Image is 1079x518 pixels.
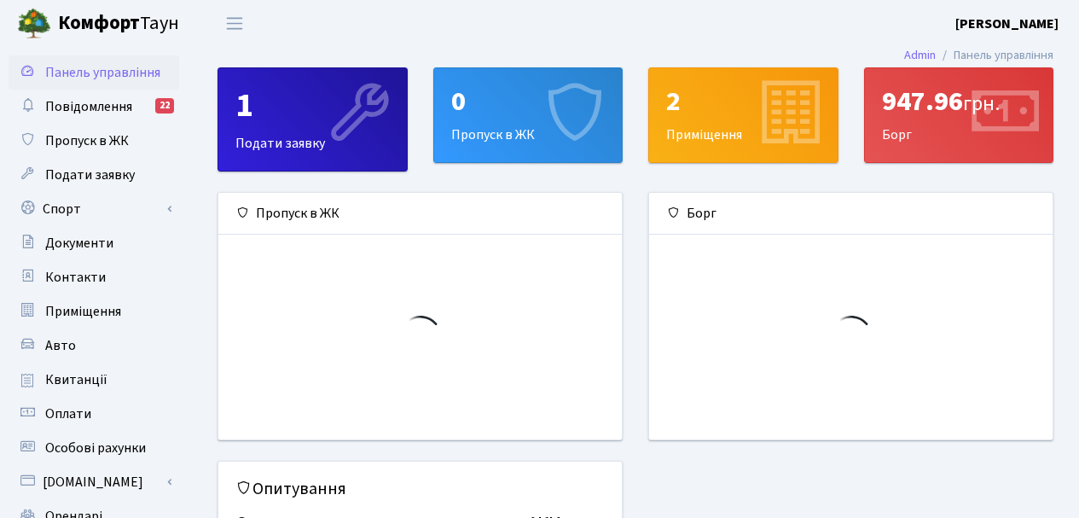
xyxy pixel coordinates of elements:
[434,68,623,162] div: Пропуск в ЖК
[45,439,146,457] span: Особові рахунки
[218,67,408,172] a: 1Подати заявку
[218,193,622,235] div: Пропуск в ЖК
[451,85,606,118] div: 0
[58,9,140,37] b: Комфорт
[879,38,1079,73] nav: breadcrumb
[955,15,1059,33] b: [PERSON_NAME]
[9,329,179,363] a: Авто
[45,405,91,423] span: Оплати
[9,90,179,124] a: Повідомлення22
[155,98,174,113] div: 22
[45,166,135,184] span: Подати заявку
[9,465,179,499] a: [DOMAIN_NAME]
[9,55,179,90] a: Панель управління
[649,193,1053,235] div: Борг
[45,234,113,253] span: Документи
[58,9,179,38] span: Таун
[648,67,838,163] a: 2Приміщення
[17,7,51,41] img: logo.png
[9,158,179,192] a: Подати заявку
[9,397,179,431] a: Оплати
[9,363,179,397] a: Квитанції
[649,68,838,162] div: Приміщення
[9,192,179,226] a: Спорт
[9,431,179,465] a: Особові рахунки
[963,89,1000,119] span: грн.
[45,268,106,287] span: Контакти
[666,85,821,118] div: 2
[9,260,179,294] a: Контакти
[45,336,76,355] span: Авто
[45,302,121,321] span: Приміщення
[235,479,605,499] h5: Опитування
[936,46,1053,65] li: Панель управління
[45,131,129,150] span: Пропуск в ЖК
[9,294,179,329] a: Приміщення
[865,68,1053,162] div: Борг
[45,63,160,82] span: Панель управління
[9,226,179,260] a: Документи
[45,97,132,116] span: Повідомлення
[235,85,390,126] div: 1
[433,67,624,163] a: 0Пропуск в ЖК
[955,14,1059,34] a: [PERSON_NAME]
[904,46,936,64] a: Admin
[218,68,407,171] div: Подати заявку
[45,370,107,389] span: Квитанції
[213,9,256,38] button: Переключити навігацію
[9,124,179,158] a: Пропуск в ЖК
[882,85,1036,118] div: 947.96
